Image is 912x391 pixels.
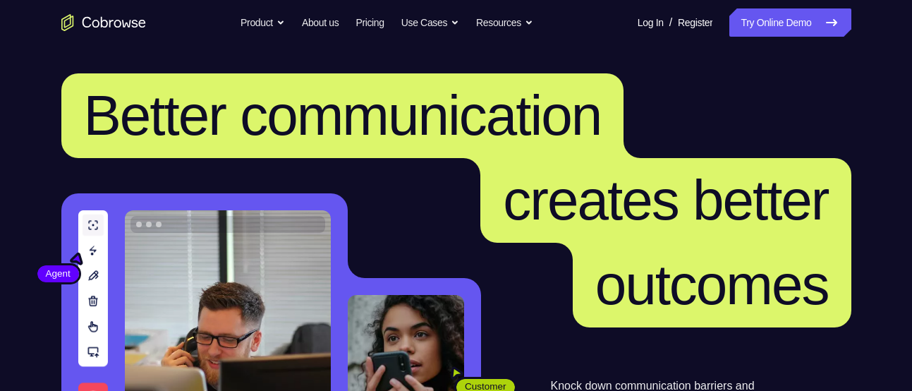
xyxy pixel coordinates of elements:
[638,8,664,37] a: Log In
[302,8,339,37] a: About us
[729,8,851,37] a: Try Online Demo
[678,8,712,37] a: Register
[84,84,602,147] span: Better communication
[355,8,384,37] a: Pricing
[241,8,285,37] button: Product
[503,169,828,231] span: creates better
[61,14,146,31] a: Go to the home page
[669,14,672,31] span: /
[595,253,829,316] span: outcomes
[476,8,533,37] button: Resources
[401,8,459,37] button: Use Cases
